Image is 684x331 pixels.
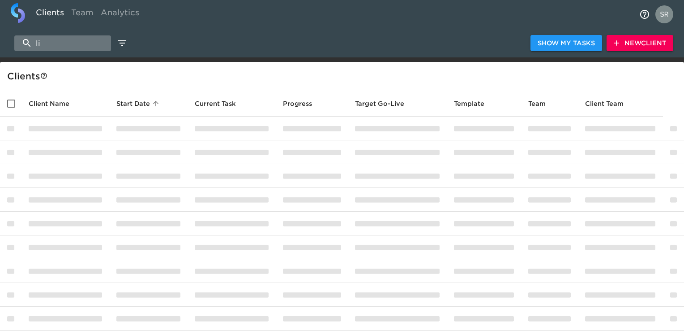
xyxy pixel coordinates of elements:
button: Show My Tasks [530,35,602,52]
span: Target Go-Live [355,98,416,109]
span: Show My Tasks [538,38,595,49]
span: Calculated based on the start date and the duration of all Tasks contained in this Hub. [355,98,404,109]
span: This is the next Task in this Hub that should be completed [195,98,236,109]
button: edit [115,35,130,51]
span: Template [454,98,496,109]
span: Team [528,98,557,109]
span: Client Team [585,98,635,109]
span: Start Date [116,98,162,109]
a: Team [68,3,97,25]
span: Current Task [195,98,248,109]
img: logo [11,3,25,23]
button: NewClient [607,35,673,52]
a: Analytics [97,3,143,25]
a: Clients [32,3,68,25]
span: New Client [614,38,666,49]
input: search [14,35,111,51]
svg: This is a list of all of your clients and clients shared with you [40,72,47,79]
button: notifications [634,4,655,25]
div: Client s [7,69,680,83]
span: Progress [283,98,324,109]
span: Client Name [29,98,81,109]
img: Profile [655,5,673,23]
